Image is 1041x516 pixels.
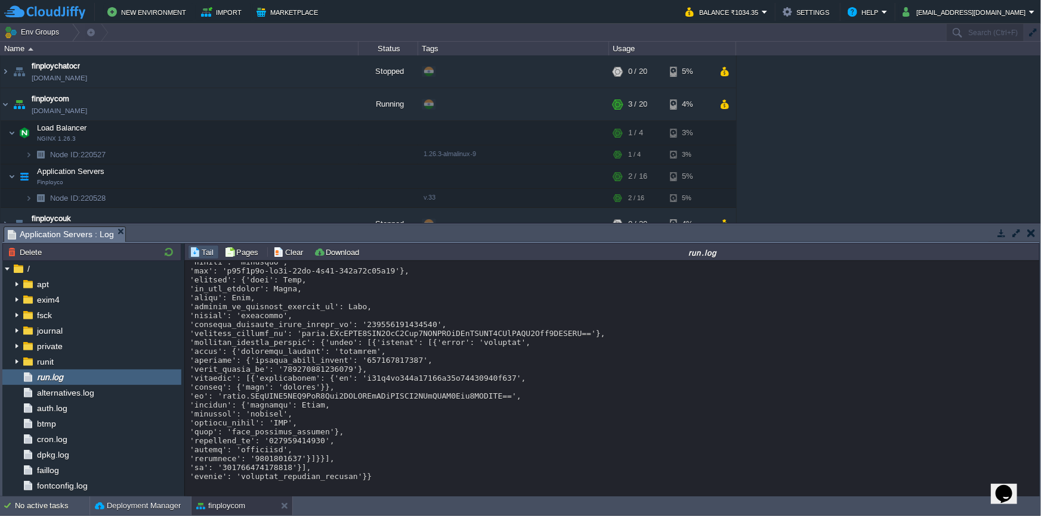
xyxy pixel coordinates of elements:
[257,5,322,19] button: Marketplace
[359,208,418,240] div: Stopped
[628,88,647,120] div: 3 / 20
[1,55,10,88] img: AMDAwAAAACH5BAEAAAAALAAAAAABAAEAAAICRAEAOw==
[35,279,51,290] a: apt
[32,145,49,164] img: AMDAwAAAACH5BAEAAAAALAAAAAABAAEAAAICRAEAOw==
[991,468,1029,504] iframe: chat widget
[35,480,89,491] a: fontconfig.log
[35,496,66,506] a: jem.log
[11,55,27,88] img: AMDAwAAAACH5BAEAAAAALAAAAAABAAEAAAICRAEAOw==
[25,189,32,207] img: AMDAwAAAACH5BAEAAAAALAAAAAABAAEAAAICRAEAOw==
[36,123,88,133] span: Load Balancer
[848,5,882,19] button: Help
[1,208,10,240] img: AMDAwAAAACH5BAEAAAAALAAAAAABAAEAAAICRAEAOw==
[35,465,61,475] a: faillog
[8,227,114,242] span: Application Servers : Log
[11,208,27,240] img: AMDAwAAAACH5BAEAAAAALAAAAAABAAEAAAICRAEAOw==
[35,403,69,414] a: auth.log
[685,5,762,19] button: Balance ₹1034.35
[32,213,71,225] a: finploycouk
[670,145,709,164] div: 3%
[35,418,58,429] a: btmp
[35,372,65,383] a: run.log
[37,179,63,186] span: Finployco
[35,310,54,321] a: fsck
[49,150,107,160] a: Node ID:220527
[670,208,709,240] div: 4%
[367,247,1038,257] div: run.log
[903,5,1029,19] button: [EMAIL_ADDRESS][DOMAIN_NAME]
[36,123,88,132] a: Load BalancerNGINX 1.26.3
[107,5,190,19] button: New Environment
[1,88,10,120] img: AMDAwAAAACH5BAEAAAAALAAAAAABAAEAAAICRAEAOw==
[359,42,418,55] div: Status
[36,167,106,176] a: Application ServersFinployco
[35,387,96,398] a: alternatives.log
[628,55,647,88] div: 0 / 20
[35,294,61,305] a: exim4
[8,121,16,145] img: AMDAwAAAACH5BAEAAAAALAAAAAABAAEAAAICRAEAOw==
[35,341,64,352] a: private
[670,55,709,88] div: 5%
[32,189,49,207] img: AMDAwAAAACH5BAEAAAAALAAAAAABAAEAAAICRAEAOw==
[8,247,45,257] button: Delete
[201,5,246,19] button: Import
[25,263,32,274] a: /
[670,88,709,120] div: 4%
[49,150,107,160] span: 220527
[670,164,709,188] div: 5%
[4,24,63,41] button: Env Groups
[49,193,107,203] a: Node ID:220528
[50,150,81,159] span: Node ID:
[35,356,55,367] a: runit
[15,496,89,515] div: No active tasks
[35,434,69,444] a: cron.log
[32,72,87,84] a: [DOMAIN_NAME]
[359,88,418,120] div: Running
[16,164,33,188] img: AMDAwAAAACH5BAEAAAAALAAAAAABAAEAAAICRAEAOw==
[32,60,80,72] a: finploychatocr
[35,325,64,336] a: journal
[36,166,106,176] span: Application Servers
[37,135,76,142] span: NGINX 1.26.3
[670,189,709,207] div: 5%
[25,145,32,164] img: AMDAwAAAACH5BAEAAAAALAAAAAABAAEAAAICRAEAOw==
[610,42,736,55] div: Usage
[190,247,217,257] button: Tail
[628,189,644,207] div: 2 / 16
[32,93,69,105] a: finploycom
[32,105,87,117] a: [DOMAIN_NAME]
[670,121,709,145] div: 3%
[16,121,33,145] img: AMDAwAAAACH5BAEAAAAALAAAAAABAAEAAAICRAEAOw==
[424,150,476,157] span: 1.26.3-almalinux-9
[359,55,418,88] div: Stopped
[1,42,358,55] div: Name
[628,145,641,164] div: 1 / 4
[273,247,307,257] button: Clear
[11,88,27,120] img: AMDAwAAAACH5BAEAAAAALAAAAAABAAEAAAICRAEAOw==
[628,121,643,145] div: 1 / 4
[28,48,33,51] img: AMDAwAAAACH5BAEAAAAALAAAAAABAAEAAAICRAEAOw==
[95,500,181,512] button: Deployment Manager
[8,164,16,188] img: AMDAwAAAACH5BAEAAAAALAAAAAABAAEAAAICRAEAOw==
[49,193,107,203] span: 220528
[628,208,647,240] div: 0 / 20
[35,449,71,460] a: dpkg.log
